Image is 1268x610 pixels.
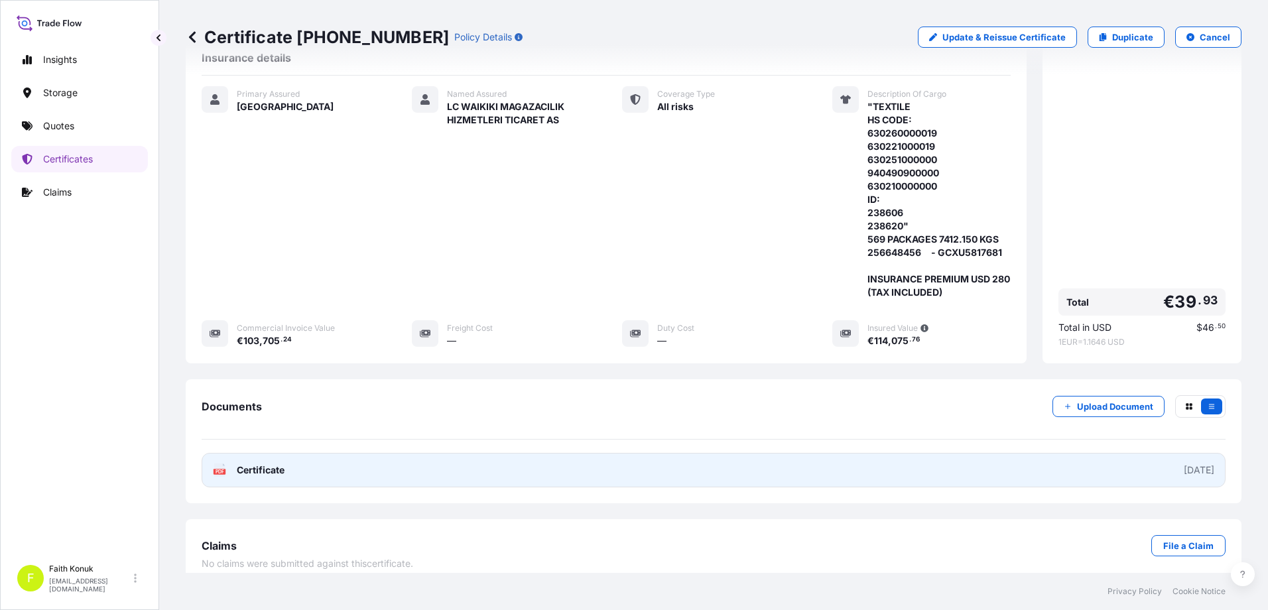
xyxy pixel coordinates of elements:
[1058,337,1226,347] span: 1 EUR = 1.1646 USD
[49,564,131,574] p: Faith Konuk
[867,89,946,99] span: Description Of Cargo
[202,400,262,413] span: Documents
[202,557,413,570] span: No claims were submitted against this certificate .
[1151,535,1226,556] a: File a Claim
[918,27,1077,48] a: Update & Reissue Certificate
[867,323,918,334] span: Insured Value
[1203,296,1218,304] span: 93
[447,100,590,127] span: LC WAIKIKI MAGAZACILIK HIZMETLERI TICARET AS
[657,334,666,347] span: —
[1198,296,1202,304] span: .
[43,86,78,99] p: Storage
[1202,323,1214,332] span: 46
[1112,30,1153,44] p: Duplicate
[657,100,694,113] span: All risks
[43,152,93,166] p: Certificates
[283,337,292,342] span: 24
[874,336,888,345] span: 114
[1200,30,1230,44] p: Cancel
[1052,396,1165,417] button: Upload Document
[447,334,456,347] span: —
[43,186,72,199] p: Claims
[1058,321,1111,334] span: Total in USD
[1088,27,1165,48] a: Duplicate
[1184,463,1214,477] div: [DATE]
[11,46,148,73] a: Insights
[27,572,34,585] span: F
[447,323,493,334] span: Freight Cost
[237,323,335,334] span: Commercial Invoice Value
[1108,586,1162,597] a: Privacy Policy
[867,100,1011,299] span: "TEXTILE HS CODE: 630260000019 630221000019 630251000000 940490900000 630210000000 ID: 238606 238...
[237,100,334,113] span: [GEOGRAPHIC_DATA]
[867,336,874,345] span: €
[942,30,1066,44] p: Update & Reissue Certificate
[1066,296,1089,309] span: Total
[263,336,280,345] span: 705
[447,89,507,99] span: Named Assured
[891,336,909,345] span: 075
[1173,586,1226,597] a: Cookie Notice
[11,80,148,106] a: Storage
[237,89,300,99] span: Primary Assured
[1163,539,1214,552] p: File a Claim
[202,453,1226,487] a: PDFCertificate[DATE]
[1215,324,1217,329] span: .
[237,463,285,477] span: Certificate
[1077,400,1153,413] p: Upload Document
[1218,324,1226,329] span: 50
[11,146,148,172] a: Certificates
[243,336,259,345] span: 103
[912,337,920,342] span: 76
[281,337,283,342] span: .
[1175,27,1241,48] button: Cancel
[11,179,148,206] a: Claims
[259,336,263,345] span: ,
[1163,294,1174,310] span: €
[43,53,77,66] p: Insights
[657,89,715,99] span: Coverage Type
[216,469,224,474] text: PDF
[49,577,131,593] p: [EMAIL_ADDRESS][DOMAIN_NAME]
[454,30,512,44] p: Policy Details
[1196,323,1202,332] span: $
[888,336,891,345] span: ,
[202,539,237,552] span: Claims
[11,113,148,139] a: Quotes
[186,27,449,48] p: Certificate [PHONE_NUMBER]
[237,336,243,345] span: €
[43,119,74,133] p: Quotes
[657,323,694,334] span: Duty Cost
[909,337,911,342] span: .
[1174,294,1196,310] span: 39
